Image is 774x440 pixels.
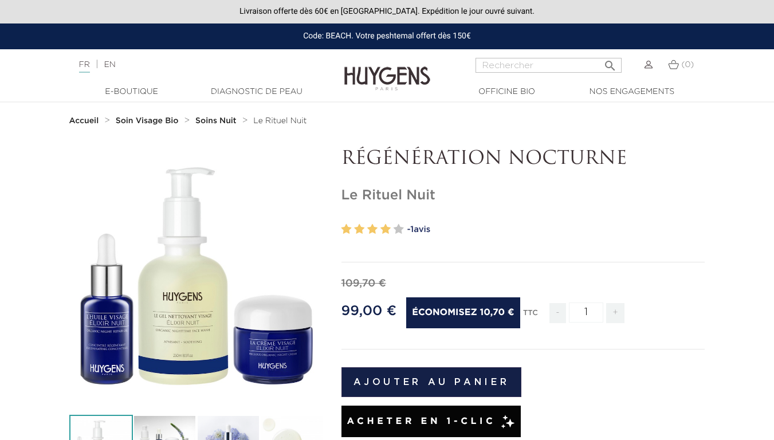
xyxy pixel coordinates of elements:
[341,367,522,397] button: Ajouter au panier
[195,116,239,125] a: Soins Nuit
[603,56,617,69] i: 
[367,221,378,238] label: 3
[344,48,430,92] img: Huygens
[523,301,538,332] div: TTC
[116,117,179,125] strong: Soin Visage Bio
[341,148,705,170] p: RÉGÉNÉRATION NOCTURNE
[253,116,307,125] a: Le Rituel Nuit
[450,86,564,98] a: Officine Bio
[600,54,620,70] button: 
[354,221,364,238] label: 2
[681,61,694,69] span: (0)
[407,221,705,238] a: -1avis
[406,297,520,328] span: Économisez 10,70 €
[199,86,314,98] a: Diagnostic de peau
[606,303,624,323] span: +
[341,278,386,289] span: 109,70 €
[73,58,314,72] div: |
[69,117,99,125] strong: Accueil
[341,304,396,318] span: 99,00 €
[116,116,182,125] a: Soin Visage Bio
[253,117,307,125] span: Le Rituel Nuit
[575,86,689,98] a: Nos engagements
[476,58,622,73] input: Rechercher
[410,225,414,234] span: 1
[380,221,391,238] label: 4
[195,117,237,125] strong: Soins Nuit
[341,187,705,204] h1: Le Rituel Nuit
[569,302,603,323] input: Quantité
[549,303,565,323] span: -
[341,221,352,238] label: 1
[394,221,404,238] label: 5
[69,116,101,125] a: Accueil
[74,86,189,98] a: E-Boutique
[104,61,115,69] a: EN
[79,61,90,73] a: FR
